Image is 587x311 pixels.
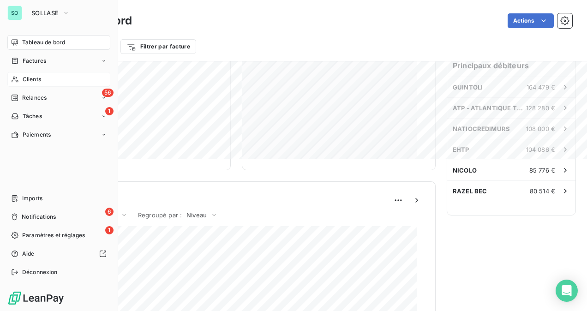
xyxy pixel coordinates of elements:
span: Tâches [23,112,42,120]
span: Clients [23,75,41,84]
span: NICOLO [453,167,477,174]
span: 56 [102,89,114,97]
span: Relances [22,94,47,102]
span: Niveau [186,211,207,219]
span: RAZEL BEC [453,187,487,195]
span: 85 776 € [529,167,555,174]
span: Aide [22,250,35,258]
span: Déconnexion [22,268,58,276]
button: Filtrer par facture [120,39,196,54]
span: Tableau de bord [22,38,65,47]
span: 1 [105,107,114,115]
button: Actions [508,13,554,28]
span: SOLLASE [31,9,59,17]
a: Aide [7,246,110,261]
span: 80 514 € [530,187,555,195]
span: 6 [105,208,114,216]
div: Open Intercom Messenger [556,280,578,302]
span: Factures [23,57,46,65]
span: 1 [105,226,114,234]
span: Paiements [23,131,51,139]
span: Paramètres et réglages [22,231,85,239]
span: Imports [22,194,42,203]
div: SO [7,6,22,20]
span: Notifications [22,213,56,221]
img: Logo LeanPay [7,291,65,305]
span: Regroupé par : [138,211,182,219]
